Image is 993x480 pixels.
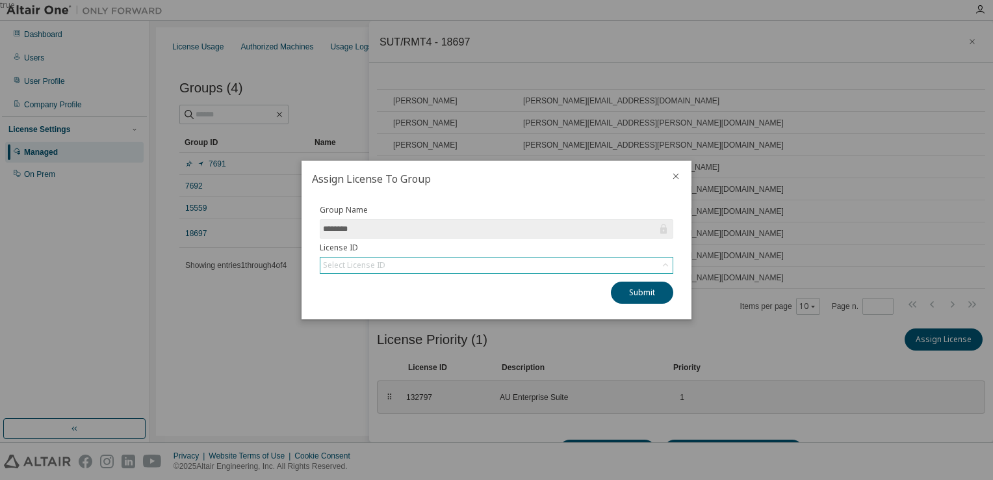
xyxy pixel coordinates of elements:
button: Submit [611,282,673,304]
div: Select License ID [320,258,673,273]
label: License ID [320,243,673,253]
div: Select License ID [323,260,385,271]
h2: Assign License To Group [302,161,660,197]
button: close [671,171,681,181]
label: Group Name [320,205,673,215]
